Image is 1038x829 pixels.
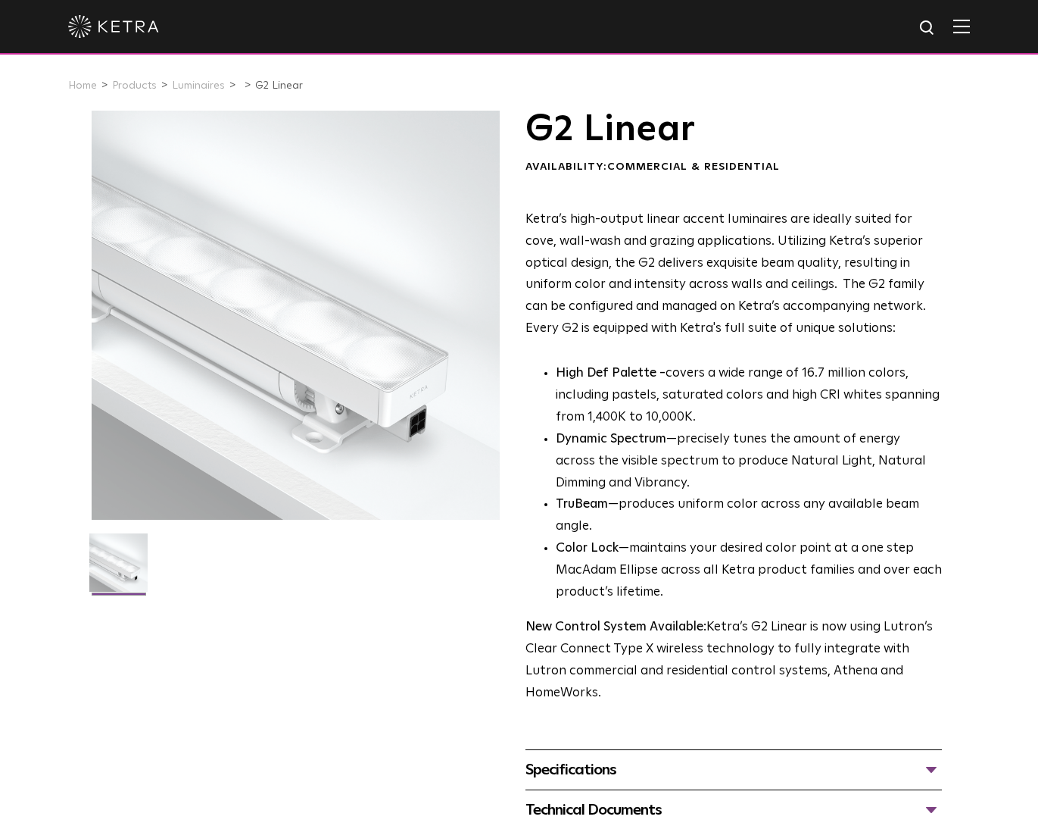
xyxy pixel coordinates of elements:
strong: TruBeam [556,498,608,511]
strong: Color Lock [556,542,619,555]
li: —produces uniform color across any available beam angle. [556,494,943,538]
p: covers a wide range of 16.7 million colors, including pastels, saturated colors and high CRI whit... [556,363,943,429]
li: —precisely tunes the amount of energy across the visible spectrum to produce Natural Light, Natur... [556,429,943,495]
strong: High Def Palette - [556,367,666,380]
img: ketra-logo-2019-white [68,15,159,38]
h1: G2 Linear [525,111,943,149]
a: G2 Linear [255,80,303,91]
a: Products [112,80,157,91]
div: Specifications [525,758,943,782]
a: Home [68,80,97,91]
strong: New Control System Available: [525,621,706,633]
div: Technical Documents [525,798,943,822]
span: Commercial & Residential [607,161,780,172]
li: —maintains your desired color point at a one step MacAdam Ellipse across all Ketra product famili... [556,538,943,604]
img: G2-Linear-2021-Web-Square [89,533,148,603]
p: Ketra’s high-output linear accent luminaires are ideally suited for cove, wall-wash and grazing a... [525,209,943,340]
img: search icon [918,19,937,38]
p: Ketra’s G2 Linear is now using Lutron’s Clear Connect Type X wireless technology to fully integra... [525,617,943,705]
strong: Dynamic Spectrum [556,433,666,446]
div: Availability: [525,160,943,175]
img: Hamburger%20Nav.svg [953,19,970,33]
a: Luminaires [172,80,225,91]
